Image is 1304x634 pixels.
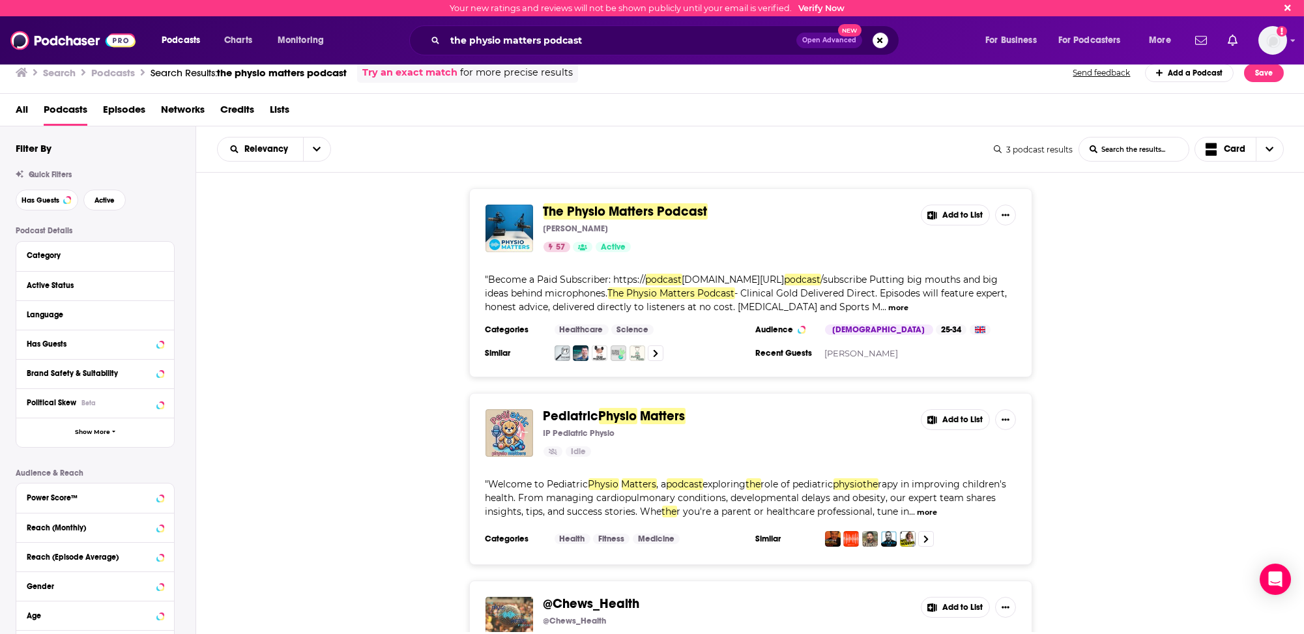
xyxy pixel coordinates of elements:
[16,142,51,154] h2: Filter By
[29,170,72,179] span: Quick Filters
[588,478,619,490] span: Physio
[921,205,990,225] button: Add to List
[489,274,646,285] span: Become a Paid Subscriber: https://
[27,365,164,381] a: Brand Safety & Suitability
[27,523,152,532] div: Reach (Monthly)
[761,478,833,490] span: role of pediatric
[485,478,1007,517] span: rapy in improving children's health. From managing cardiopulmonary conditions, developmental dela...
[667,478,703,490] span: podcast
[27,336,164,352] button: Has Guests
[994,145,1073,154] div: 3 podcast results
[485,534,544,544] h3: Categories
[1244,64,1284,82] button: Save
[218,145,303,154] button: open menu
[995,205,1016,225] button: Show More Button
[662,506,677,517] span: the
[862,531,878,547] img: On Purpose with Jay Shetty
[27,607,164,623] button: Age
[278,31,324,50] span: Monitoring
[27,306,164,323] button: Language
[1058,31,1121,50] span: For Podcasters
[543,428,615,439] p: IP Pediatric Physio
[677,506,910,517] span: r you're a parent or healthcare professional, tune in
[601,241,626,254] span: Active
[27,519,164,535] button: Reach (Monthly)
[543,596,640,612] span: @Chews_Health
[611,324,654,335] a: Science
[485,348,544,358] h3: Similar
[27,339,152,349] div: Has Guests
[543,205,708,219] a: The Physio Matters Podcast
[985,31,1037,50] span: For Business
[161,99,205,126] a: Networks
[611,345,626,361] a: Global Physio Podcast
[1190,29,1212,51] a: Show notifications dropdown
[555,324,609,335] a: Healthcare
[485,409,533,457] a: Pediatric Physio Matters
[489,478,588,490] span: Welcome to Pediatric
[217,66,347,79] span: the physio matters podcast
[224,31,252,50] span: Charts
[630,345,645,361] img: Forward Physio
[362,65,457,80] a: Try an exact match
[622,478,657,490] span: Matters
[1069,67,1135,78] button: Send feedback
[485,324,544,335] h3: Categories
[646,274,682,285] span: podcast
[543,242,570,252] a: 57
[485,274,1007,313] span: "
[543,203,708,220] span: The Physio Matters Podcast
[1050,30,1140,51] button: open menu
[27,281,155,290] div: Active Status
[825,531,841,547] img: StarTalk Radio
[27,277,164,293] button: Active Status
[838,24,862,36] span: New
[608,287,735,299] span: The Physio Matters Podcast
[485,478,1007,517] span: "
[995,597,1016,618] button: Show More Button
[1195,137,1284,162] h2: Choose View
[798,3,845,13] a: Verify Now
[44,99,87,126] span: Podcasts
[802,37,856,44] span: Open Advanced
[27,369,152,378] div: Brand Safety & Suitability
[81,399,96,407] div: Beta
[543,223,609,234] p: [PERSON_NAME]
[1140,30,1187,51] button: open menu
[270,99,289,126] a: Lists
[1149,31,1171,50] span: More
[910,506,916,517] span: ...
[921,597,990,618] button: Add to List
[825,348,899,358] a: [PERSON_NAME]
[746,478,761,490] span: the
[16,468,175,478] p: Audience & Reach
[216,30,260,51] a: Charts
[900,531,916,547] img: The Mel Robbins Podcast
[450,3,845,13] div: Your new ratings and reviews will not be shown publicly until your email is verified.
[10,28,136,53] img: Podchaser - Follow, Share and Rate Podcasts
[1223,29,1243,51] a: Show notifications dropdown
[16,190,78,210] button: Has Guests
[843,531,859,547] a: Radiolab
[825,324,933,335] div: [DEMOGRAPHIC_DATA]
[936,324,966,335] div: 25-34
[220,99,254,126] span: Credits
[27,553,152,562] div: Reach (Episode Average)
[633,534,680,544] a: Medicine
[91,66,135,79] h3: Podcasts
[27,394,164,411] button: Political SkewBeta
[75,429,110,436] span: Show More
[833,478,878,490] span: physiothe
[596,242,631,252] a: Active
[27,577,164,594] button: Gender
[785,274,821,285] span: podcast
[796,33,862,48] button: Open AdvancedNew
[599,408,637,424] span: Physio
[555,345,570,361] img: PT Inquest
[485,287,1007,313] span: - Clinical Gold Delivered Direct. Episodes will feature expert, honest advice, delivered directly...
[27,310,155,319] div: Language
[1258,26,1287,55] button: Show profile menu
